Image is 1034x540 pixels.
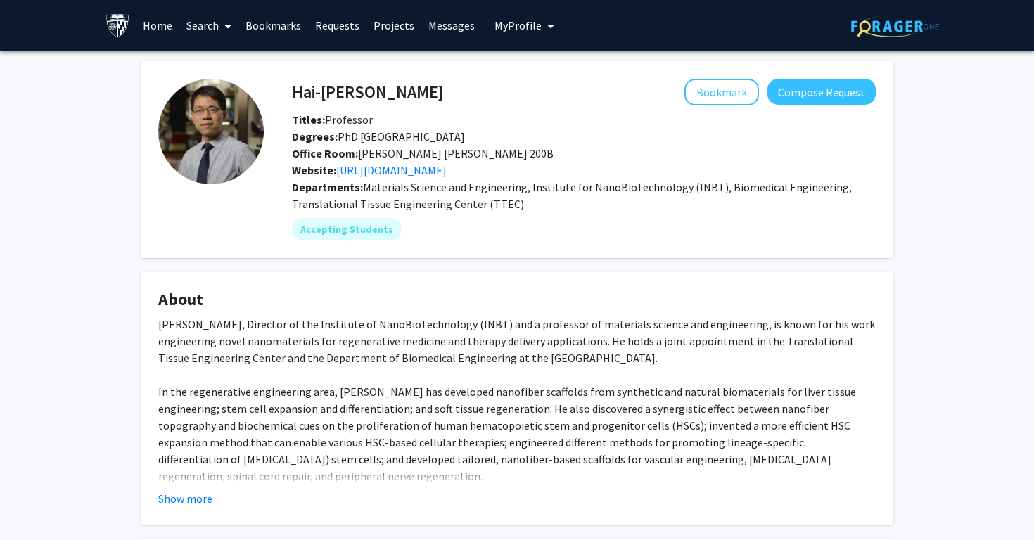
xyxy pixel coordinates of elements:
[292,146,554,160] span: [PERSON_NAME] [PERSON_NAME] 200B
[158,490,212,507] button: Show more
[158,79,264,184] img: Profile Picture
[292,163,336,177] b: Website:
[767,79,876,105] button: Compose Request to Hai-Quan Mao
[292,112,325,127] b: Titles:
[158,290,876,310] h4: About
[684,79,759,105] button: Add Hai-Quan Mao to Bookmarks
[292,180,852,211] span: Materials Science and Engineering, Institute for NanoBioTechnology (INBT), Biomedical Engineering...
[292,129,338,143] b: Degrees:
[851,15,939,37] img: ForagerOne Logo
[336,163,447,177] a: Opens in a new tab
[179,1,238,50] a: Search
[421,1,482,50] a: Messages
[292,180,363,194] b: Departments:
[366,1,421,50] a: Projects
[292,112,373,127] span: Professor
[106,13,130,38] img: Johns Hopkins University Logo
[136,1,179,50] a: Home
[238,1,308,50] a: Bookmarks
[494,18,542,32] span: My Profile
[292,218,402,240] mat-chip: Accepting Students
[292,79,443,105] h4: Hai-[PERSON_NAME]
[11,477,60,529] iframe: Chat
[308,1,366,50] a: Requests
[292,129,465,143] span: PhD [GEOGRAPHIC_DATA]
[292,146,358,160] b: Office Room:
